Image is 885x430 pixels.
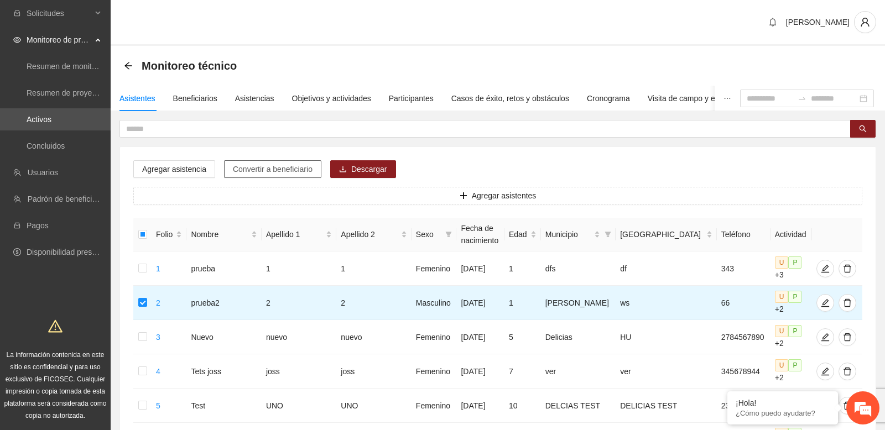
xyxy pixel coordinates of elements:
td: ws [616,286,717,320]
button: Convertir a beneficiario [224,160,321,178]
button: delete [839,260,856,277]
td: +3 [771,251,812,286]
a: 5 [156,401,160,410]
span: delete [839,264,856,273]
th: Apellido 2 [336,218,411,251]
div: ¡Hola! [736,398,830,407]
span: Folio [156,228,174,240]
button: plusAgregar asistentes [133,187,862,204]
div: Back [124,61,133,71]
td: dfs [541,251,616,286]
td: Femenino [412,320,457,354]
td: +2 [771,354,812,389]
div: Minimizar ventana de chat en vivo [181,6,208,32]
td: Femenino [412,354,457,389]
a: Concluidos [27,141,65,150]
td: 345678944 [717,354,771,389]
th: Edad [504,218,541,251]
span: filter [445,231,452,238]
td: +2 [771,286,812,320]
a: Activos [27,115,51,124]
td: joss [336,354,411,389]
span: to [798,94,806,103]
button: ellipsis [715,86,740,111]
td: 10 [504,389,541,423]
td: Nuevo [186,320,261,354]
span: delete [839,298,856,307]
div: Participantes [389,92,434,104]
td: nuevo [336,320,411,354]
span: Municipio [545,228,592,240]
td: DELICIAS TEST [616,389,717,423]
td: 1 [336,251,411,286]
td: 66 [717,286,771,320]
span: Nombre [191,228,248,240]
th: Actividad [771,218,812,251]
a: 1 [156,264,160,273]
button: delete [839,363,856,380]
span: search [859,125,867,134]
span: P [788,325,801,337]
td: +0 [771,389,812,423]
td: ver [616,354,717,389]
td: [DATE] [456,389,504,423]
span: bell [764,18,781,27]
span: delete [839,367,856,376]
td: [DATE] [456,320,504,354]
span: user [855,17,876,27]
span: Apellido 2 [341,228,398,240]
span: Agregar asistentes [472,190,537,202]
span: Agregar asistencia [142,163,206,175]
td: [DATE] [456,286,504,320]
span: Apellido 1 [266,228,324,240]
button: downloadDescargar [330,160,396,178]
span: Sexo [416,228,441,240]
button: edit [816,260,834,277]
div: Asistencias [235,92,274,104]
p: ¿Cómo puedo ayudarte? [736,409,830,417]
span: download [339,165,347,174]
a: 4 [156,367,160,376]
span: filter [602,226,613,243]
span: Solicitudes [27,2,92,24]
span: U [775,325,789,337]
a: Padrón de beneficiarios [28,195,109,203]
span: U [775,256,789,269]
th: Teléfono [717,218,771,251]
span: inbox [13,9,21,17]
span: La información contenida en este sitio es confidencial y para uso exclusivo de FICOSEC. Cualquier... [4,351,107,419]
td: Tets joss [186,354,261,389]
td: joss [262,354,336,389]
th: Municipio [541,218,616,251]
span: [PERSON_NAME] [786,18,850,27]
button: delete [839,294,856,312]
td: 1 [504,286,541,320]
span: Convertir a beneficiario [233,163,313,175]
span: Descargar [351,163,387,175]
span: P [788,291,801,303]
span: delete [839,401,856,410]
button: edit [816,363,834,380]
span: Edad [509,228,528,240]
th: Folio [152,218,186,251]
td: +2 [771,320,812,354]
td: df [616,251,717,286]
textarea: Escriba su mensaje y pulse “Intro” [6,302,211,340]
td: Delicias [541,320,616,354]
td: [DATE] [456,251,504,286]
span: Estamos en línea. [64,148,153,259]
td: 2 [262,286,336,320]
button: Agregar asistencia [133,160,215,178]
td: 1 [504,251,541,286]
td: Test [186,389,261,423]
button: edit [816,294,834,312]
button: user [854,11,876,33]
a: Usuarios [28,168,58,177]
span: ellipsis [723,95,731,102]
span: filter [443,226,454,243]
a: Pagos [27,221,49,230]
a: Resumen de proyectos aprobados [27,88,145,97]
div: Chatee con nosotros ahora [58,56,186,71]
a: Resumen de monitoreo [27,62,107,71]
th: Fecha de nacimiento [456,218,504,251]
